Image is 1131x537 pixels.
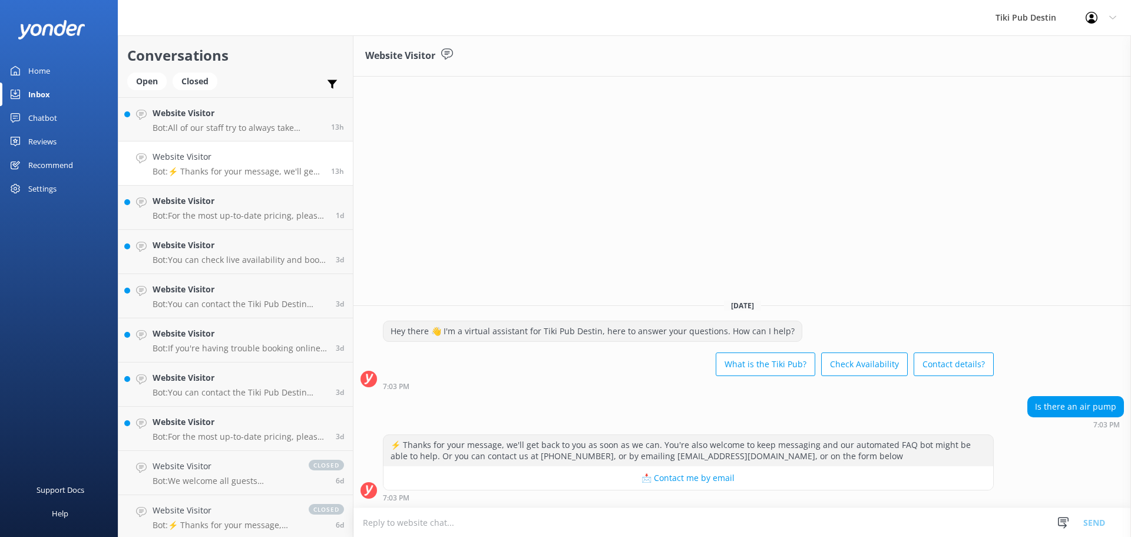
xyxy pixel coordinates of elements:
[336,343,344,353] span: Aug 29 2025 09:08pm (UTC -06:00) America/Mexico_City
[336,387,344,397] span: Aug 29 2025 01:31pm (UTC -06:00) America/Mexico_City
[821,352,908,376] button: Check Availability
[716,352,815,376] button: What is the Tiki Pub?
[153,255,327,265] p: Bot: You can check live availability and book your Tiki Pub online at [URL][DOMAIN_NAME].
[127,73,167,90] div: Open
[336,476,344,486] span: Aug 26 2025 05:50pm (UTC -06:00) America/Mexico_City
[383,382,994,390] div: Sep 01 2025 06:03pm (UTC -06:00) America/Mexico_City
[37,478,84,502] div: Support Docs
[153,504,297,517] h4: Website Visitor
[18,20,85,39] img: yonder-white-logo.png
[309,504,344,515] span: closed
[336,255,344,265] span: Aug 30 2025 07:30am (UTC -06:00) America/Mexico_City
[118,363,353,407] a: Website VisitorBot:You can contact the Tiki Pub Destin team at [PHONE_NUMBER], or by emailing [EM...
[1027,420,1124,429] div: Sep 01 2025 06:03pm (UTC -06:00) America/Mexico_City
[724,301,761,311] span: [DATE]
[28,59,50,83] div: Home
[1093,421,1120,429] strong: 7:03 PM
[28,130,57,153] div: Reviews
[118,318,353,363] a: Website VisitorBot:If you're having trouble booking online, please contact us at [PHONE_NUMBER] o...
[153,299,327,309] p: Bot: You can contact the Tiki Pub Destin team at [PHONE_NUMBER], or by emailing [EMAIL_ADDRESS][D...
[153,476,297,486] p: Bot: We welcome all guests regardless of age. Note that each guest needs to have a ticket in orde...
[383,466,993,490] button: 📩 Contact me by email
[127,44,344,67] h2: Conversations
[153,166,322,177] p: Bot: ⚡ Thanks for your message, we'll get back to you as soon as we can. You're also welcome to k...
[331,122,344,132] span: Sep 01 2025 06:10pm (UTC -06:00) America/Mexico_City
[153,431,327,442] p: Bot: For the most up-to-date pricing, please check our website [URL][DOMAIN_NAME] or give us a ca...
[153,343,327,354] p: Bot: If you're having trouble booking online, please contact us at [PHONE_NUMBER] or [EMAIL_ADDRE...
[309,460,344,470] span: closed
[153,150,322,163] h4: Website Visitor
[28,106,57,130] div: Chatbot
[336,299,344,309] span: Aug 29 2025 11:44pm (UTC -06:00) America/Mexico_City
[153,387,327,398] p: Bot: You can contact the Tiki Pub Destin team at [PHONE_NUMBER], or by emailing [EMAIL_ADDRESS][D...
[914,352,994,376] button: Contact details?
[28,83,50,106] div: Inbox
[365,48,435,64] h3: Website Visitor
[173,73,217,90] div: Closed
[383,383,409,390] strong: 7:03 PM
[118,451,353,495] a: Website VisitorBot:We welcome all guests regardless of age. Note that each guest needs to have a ...
[52,502,68,525] div: Help
[153,107,322,120] h4: Website Visitor
[331,166,344,176] span: Sep 01 2025 06:03pm (UTC -06:00) America/Mexico_City
[118,407,353,451] a: Website VisitorBot:For the most up-to-date pricing, please check our website [URL][DOMAIN_NAME] o...
[28,177,57,200] div: Settings
[383,321,802,341] div: Hey there 👋 I'm a virtual assistant for Tiki Pub Destin, here to answer your questions. How can I...
[383,493,994,502] div: Sep 01 2025 06:03pm (UTC -06:00) America/Mexico_City
[336,431,344,442] span: Aug 29 2025 08:45am (UTC -06:00) America/Mexico_City
[1028,397,1123,417] div: Is there an air pump
[153,416,327,429] h4: Website Visitor
[336,520,344,530] span: Aug 26 2025 08:02am (UTC -06:00) America/Mexico_City
[153,283,327,296] h4: Website Visitor
[336,210,344,220] span: Sep 01 2025 03:43am (UTC -06:00) America/Mexico_City
[383,435,993,466] div: ⚡ Thanks for your message, we'll get back to you as soon as we can. You're also welcome to keep m...
[153,327,327,340] h4: Website Visitor
[383,495,409,502] strong: 7:03 PM
[153,123,322,133] p: Bot: All of our staff try to always take content for our social media. We love when our guests sh...
[153,460,297,473] h4: Website Visitor
[28,153,73,177] div: Recommend
[118,274,353,318] a: Website VisitorBot:You can contact the Tiki Pub Destin team at [PHONE_NUMBER], or by emailing [EM...
[153,195,327,207] h4: Website Visitor
[118,97,353,141] a: Website VisitorBot:All of our staff try to always take content for our social media. We love when...
[153,520,297,531] p: Bot: ⚡ Thanks for your message, we'll get back to you as soon as we can. You're also welcome to k...
[153,210,327,221] p: Bot: For the most up-to-date pricing, please check our website [URL][DOMAIN_NAME] or give us a ca...
[173,74,223,87] a: Closed
[118,141,353,186] a: Website VisitorBot:⚡ Thanks for your message, we'll get back to you as soon as we can. You're als...
[153,239,327,252] h4: Website Visitor
[118,230,353,274] a: Website VisitorBot:You can check live availability and book your Tiki Pub online at [URL][DOMAIN_...
[118,186,353,230] a: Website VisitorBot:For the most up-to-date pricing, please check our website [URL][DOMAIN_NAME] o...
[127,74,173,87] a: Open
[153,371,327,384] h4: Website Visitor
